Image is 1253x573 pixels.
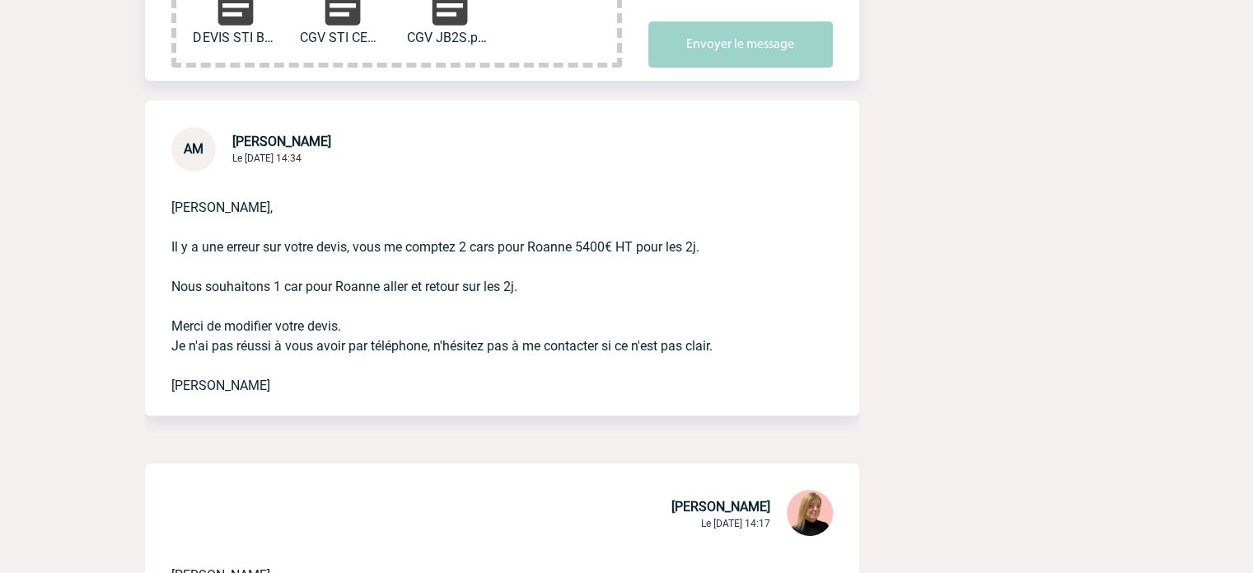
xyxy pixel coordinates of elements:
img: 131233-0.png [787,490,833,536]
span: [PERSON_NAME] [232,134,331,149]
p: [PERSON_NAME], Il y a une erreur sur votre devis, vous me comptez 2 cars pour Roanne 5400€ HT pou... [171,171,787,396]
span: DEVIS STI Bourges - ... [193,30,278,45]
span: Le [DATE] 14:34 [232,153,302,164]
span: CGV JB2S.pdf... [407,30,493,45]
span: CGV STI CENTRE.pdf... [300,30,386,45]
span: AM [184,141,203,157]
button: Envoyer le message [648,21,833,68]
span: [PERSON_NAME] [671,499,770,514]
span: Le [DATE] 14:17 [701,518,770,529]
